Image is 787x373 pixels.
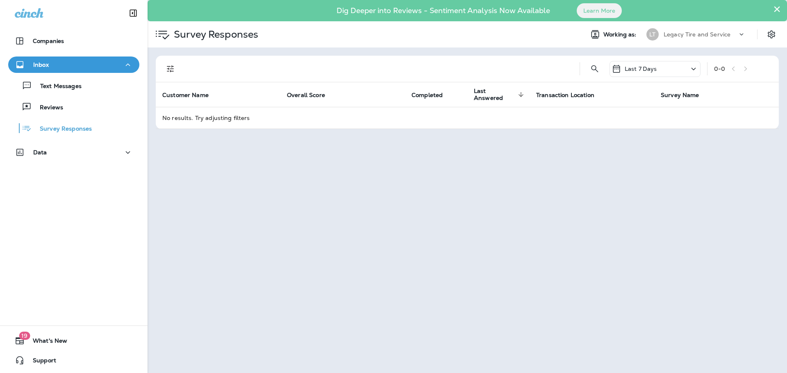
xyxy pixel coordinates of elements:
[32,125,92,133] p: Survey Responses
[664,31,730,38] p: Legacy Tire and Service
[8,57,139,73] button: Inbox
[33,61,49,68] p: Inbox
[33,38,64,44] p: Companies
[171,28,258,41] p: Survey Responses
[8,98,139,115] button: Reviews
[536,92,594,99] span: Transaction Location
[287,91,336,99] span: Overall Score
[412,91,453,99] span: Completed
[19,332,30,340] span: 19
[773,2,781,16] button: Close
[661,91,710,99] span: Survey Name
[8,144,139,161] button: Data
[8,352,139,368] button: Support
[32,83,82,90] p: Text Messages
[25,337,67,347] span: What's New
[646,28,659,41] div: LT
[25,357,56,367] span: Support
[8,332,139,349] button: 19What's New
[32,104,63,112] p: Reviews
[714,66,725,72] div: 0 - 0
[577,3,622,18] button: Learn More
[162,92,209,99] span: Customer Name
[603,31,638,38] span: Working as:
[412,92,443,99] span: Completed
[661,92,699,99] span: Survey Name
[156,107,779,129] td: No results. Try adjusting filters
[162,91,219,99] span: Customer Name
[587,61,603,77] button: Search Survey Responses
[287,92,325,99] span: Overall Score
[536,91,605,99] span: Transaction Location
[122,5,145,21] button: Collapse Sidebar
[474,88,516,102] span: Last Answered
[474,88,526,102] span: Last Answered
[764,27,779,42] button: Settings
[313,9,574,12] p: Dig Deeper into Reviews - Sentiment Analysis Now Available
[8,77,139,94] button: Text Messages
[625,66,657,72] p: Last 7 Days
[33,149,47,156] p: Data
[162,61,179,77] button: Filters
[8,120,139,137] button: Survey Responses
[8,33,139,49] button: Companies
